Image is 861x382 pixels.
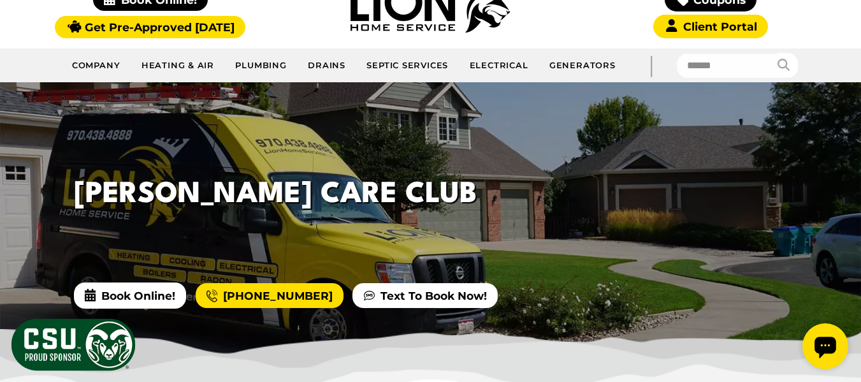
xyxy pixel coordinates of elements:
a: Text To Book Now! [352,283,497,309]
img: CSU Sponsor Badge [10,317,137,372]
a: Heating & Air [131,53,226,78]
a: Septic Services [356,53,459,78]
a: [PHONE_NUMBER] [196,283,344,309]
h1: [PERSON_NAME] Care Club [74,173,538,216]
a: Electrical [459,53,539,78]
a: Get Pre-Approved [DATE] [55,16,245,38]
span: Book Online! [74,283,186,308]
a: Drains [298,53,356,78]
div: | [626,48,677,82]
a: Client Portal [653,15,768,38]
a: Generators [539,53,626,78]
a: Plumbing [225,53,298,78]
div: Open chat widget [5,5,51,51]
a: Company [62,53,131,78]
